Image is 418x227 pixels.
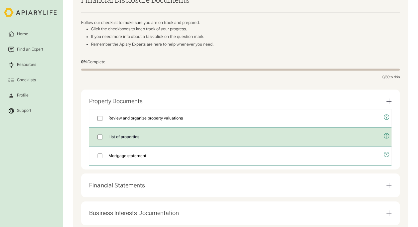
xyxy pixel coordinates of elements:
span: Mortgage statement [108,153,146,159]
li: If you need more info about a task click on the question mark. [91,34,400,39]
div: Property Documents [89,98,142,105]
div: / to do's [382,75,400,79]
span: 0 [382,75,384,79]
div: Checklists [16,77,37,83]
div: Financial Statements [89,177,391,193]
a: Checklists [4,73,59,87]
div: Complete [81,60,400,65]
p: Follow our checklist to make sure you are on track and prepared. [81,20,400,25]
span: 0% [81,60,87,64]
div: Resources [16,62,37,68]
span: Review and organize property valuations [108,115,183,121]
div: Find an Expert [16,47,44,53]
div: Business Interests Documentation [89,205,391,221]
button: open modal [379,146,391,163]
button: open modal [379,128,391,144]
input: Review and organize property valuations [97,116,102,121]
span: List of properties [108,134,139,140]
a: Home [4,27,59,41]
div: Property Documents [89,94,391,109]
div: Profile [16,93,30,99]
div: Support [16,108,32,114]
div: Home [16,31,29,37]
a: Resources [4,58,59,72]
input: List of properties [97,134,102,139]
span: 30 [385,75,389,79]
li: Click the checkboxes to keep track of your progress. [91,27,400,32]
input: Mortgage statement [97,153,102,158]
div: Financial Statements [89,182,145,189]
li: Remember the Apiary Experts are here to help whenever you need. [91,42,400,47]
button: open modal [379,109,391,125]
div: Business Interests Documentation [89,209,179,217]
a: Find an Expert [4,42,59,57]
a: Profile [4,88,59,103]
nav: Property Documents [89,109,391,165]
a: Support [4,104,59,118]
